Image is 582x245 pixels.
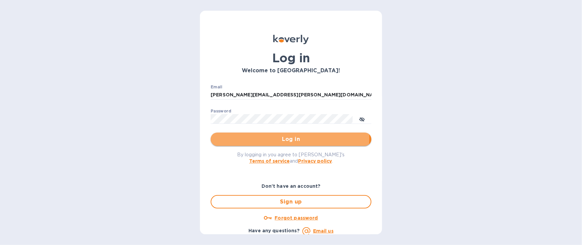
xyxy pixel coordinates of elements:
[298,158,332,164] a: Privacy policy
[211,51,371,65] h1: Log in
[248,228,300,233] b: Have any questions?
[275,215,318,221] u: Forgot password
[249,158,290,164] a: Terms of service
[211,109,231,113] label: Password
[216,135,366,143] span: Log in
[211,68,371,74] h3: Welcome to [GEOGRAPHIC_DATA]!
[217,198,365,206] span: Sign up
[211,195,371,209] button: Sign up
[355,112,369,126] button: toggle password visibility
[273,35,309,44] img: Koverly
[237,152,345,164] span: By logging in you agree to [PERSON_NAME]'s and .
[211,90,371,100] input: Enter email address
[262,183,321,189] b: Don't have an account?
[313,228,334,234] a: Email us
[211,133,371,146] button: Log in
[211,85,222,89] label: Email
